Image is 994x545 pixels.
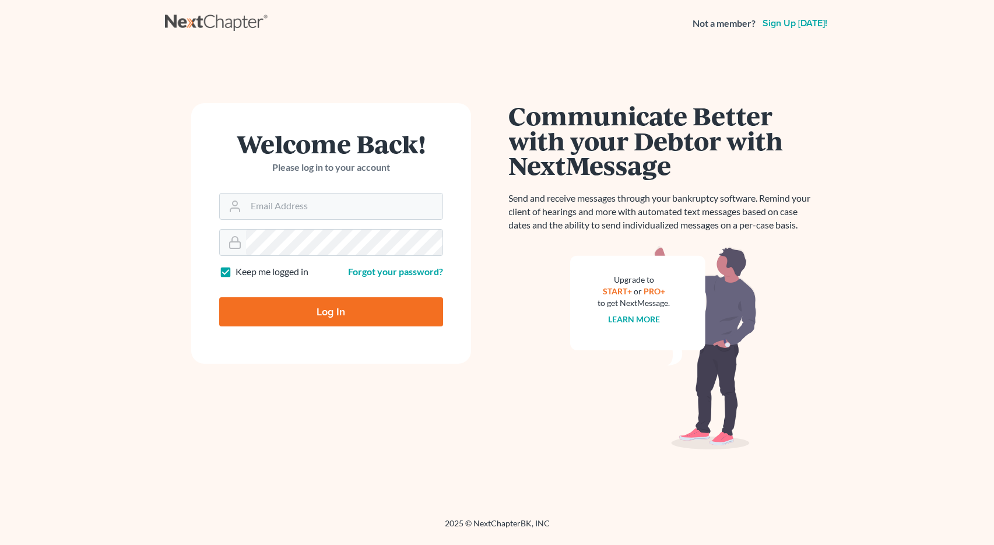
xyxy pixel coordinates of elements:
[608,314,660,324] a: Learn more
[165,518,830,539] div: 2025 © NextChapterBK, INC
[603,286,632,296] a: START+
[219,297,443,326] input: Log In
[570,246,757,450] img: nextmessage_bg-59042aed3d76b12b5cd301f8e5b87938c9018125f34e5fa2b7a6b67550977c72.svg
[634,286,642,296] span: or
[693,17,756,30] strong: Not a member?
[219,131,443,156] h1: Welcome Back!
[598,274,670,286] div: Upgrade to
[644,286,665,296] a: PRO+
[236,265,308,279] label: Keep me logged in
[509,192,818,232] p: Send and receive messages through your bankruptcy software. Remind your client of hearings and mo...
[760,19,830,28] a: Sign up [DATE]!
[509,103,818,178] h1: Communicate Better with your Debtor with NextMessage
[348,266,443,277] a: Forgot your password?
[598,297,670,309] div: to get NextMessage.
[246,194,442,219] input: Email Address
[219,161,443,174] p: Please log in to your account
